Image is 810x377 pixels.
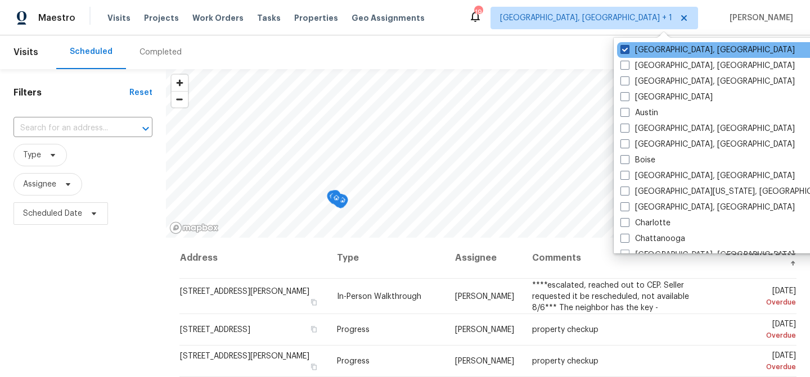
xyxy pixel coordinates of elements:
[620,60,795,71] label: [GEOGRAPHIC_DATA], [GEOGRAPHIC_DATA]
[620,170,795,181] label: [GEOGRAPHIC_DATA], [GEOGRAPHIC_DATA]
[327,190,338,208] div: Map marker
[129,87,152,98] div: Reset
[309,324,319,334] button: Copy Address
[138,121,154,137] button: Open
[294,12,338,24] span: Properties
[139,47,182,58] div: Completed
[166,69,799,238] canvas: Map
[107,12,130,24] span: Visits
[179,238,328,279] th: Address
[523,238,708,279] th: Comments
[620,76,795,87] label: [GEOGRAPHIC_DATA], [GEOGRAPHIC_DATA]
[337,357,370,365] span: Progress
[352,12,425,24] span: Geo Assignments
[38,12,75,24] span: Maestro
[331,192,342,210] div: Map marker
[532,326,598,334] span: property checkup
[620,123,795,134] label: [GEOGRAPHIC_DATA], [GEOGRAPHIC_DATA]
[337,194,348,212] div: Map marker
[172,75,188,91] button: Zoom in
[718,320,796,341] span: [DATE]
[709,238,796,279] th: Scheduled Date ↑
[620,44,795,56] label: [GEOGRAPHIC_DATA], [GEOGRAPHIC_DATA]
[23,179,56,190] span: Assignee
[330,190,341,207] div: Map marker
[337,326,370,334] span: Progress
[455,292,514,300] span: [PERSON_NAME]
[180,326,250,334] span: [STREET_ADDRESS]
[172,91,188,107] button: Zoom out
[13,40,38,65] span: Visits
[620,202,795,213] label: [GEOGRAPHIC_DATA], [GEOGRAPHIC_DATA]
[474,7,482,18] div: 19
[718,361,796,373] div: Overdue
[718,287,796,307] span: [DATE]
[620,249,795,260] label: [GEOGRAPHIC_DATA], [GEOGRAPHIC_DATA]
[620,107,658,119] label: Austin
[192,12,244,24] span: Work Orders
[620,155,655,166] label: Boise
[334,194,345,211] div: Map marker
[532,281,689,311] span: ****escalated, reached out to CEP. Seller requested it be rescheduled, not available 8/6*** The n...
[718,296,796,307] div: Overdue
[328,238,447,279] th: Type
[328,191,340,208] div: Map marker
[718,352,796,373] span: [DATE]
[620,233,685,244] label: Chattanooga
[620,139,795,150] label: [GEOGRAPHIC_DATA], [GEOGRAPHIC_DATA]
[172,92,188,107] span: Zoom out
[620,92,713,103] label: [GEOGRAPHIC_DATA]
[180,352,309,360] span: [STREET_ADDRESS][PERSON_NAME]
[309,362,319,372] button: Copy Address
[500,12,672,24] span: [GEOGRAPHIC_DATA], [GEOGRAPHIC_DATA] + 1
[532,357,598,365] span: property checkup
[455,326,514,334] span: [PERSON_NAME]
[309,297,319,307] button: Copy Address
[620,217,670,229] label: Charlotte
[180,287,309,295] span: [STREET_ADDRESS][PERSON_NAME]
[13,120,121,137] input: Search for an address...
[455,357,514,365] span: [PERSON_NAME]
[337,292,421,300] span: In-Person Walkthrough
[23,208,82,219] span: Scheduled Date
[23,149,41,161] span: Type
[446,238,523,279] th: Assignee
[13,87,129,98] h1: Filters
[335,194,346,211] div: Map marker
[718,330,796,341] div: Overdue
[144,12,179,24] span: Projects
[169,221,219,234] a: Mapbox homepage
[725,12,793,24] span: [PERSON_NAME]
[257,14,281,22] span: Tasks
[70,46,112,57] div: Scheduled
